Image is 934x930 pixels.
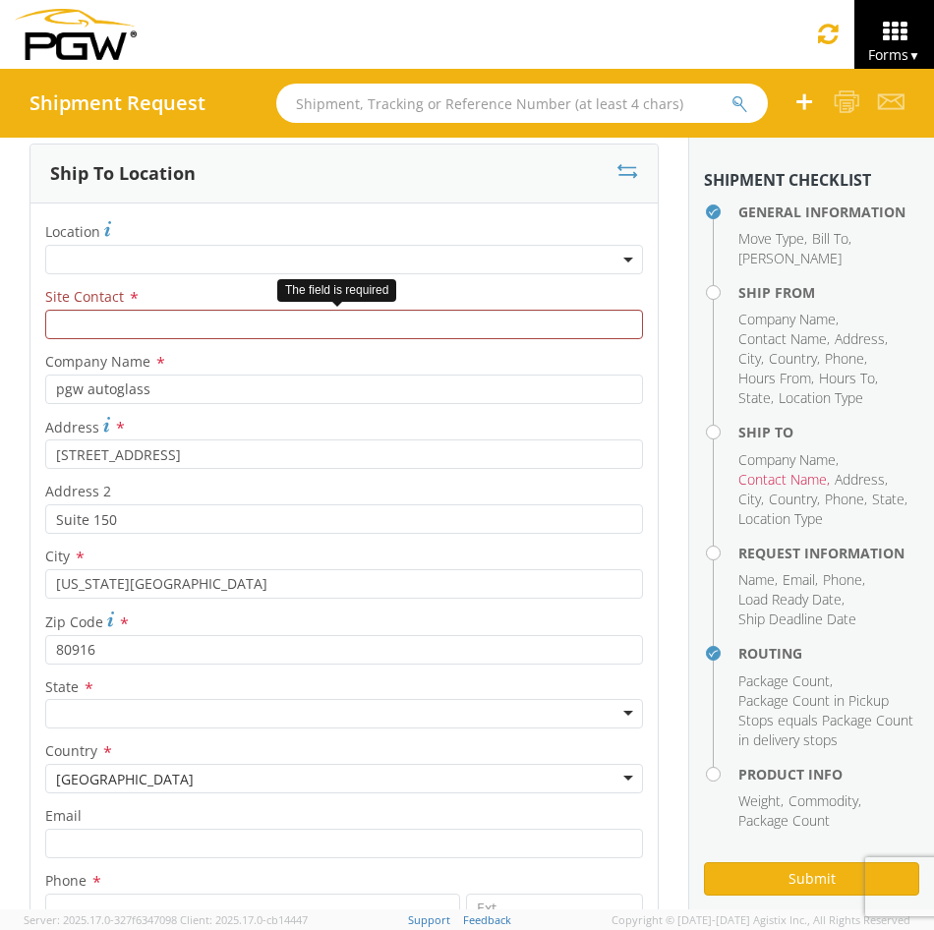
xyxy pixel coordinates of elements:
span: [PERSON_NAME] [738,249,842,267]
span: City [738,490,761,508]
span: Package Count [738,811,830,830]
span: Server: 2025.17.0-327f6347098 [24,912,177,927]
span: Commodity [788,791,858,810]
h4: Request Information [738,546,919,560]
span: Phone [825,490,864,508]
li: , [825,349,867,369]
div: [GEOGRAPHIC_DATA] [56,770,194,789]
button: Submit [704,862,919,896]
span: Forms [868,45,920,64]
li: , [738,490,764,509]
span: Country [45,742,97,761]
span: Move Type [738,229,804,248]
li: , [812,229,851,249]
li: , [738,450,839,470]
li: , [738,349,764,369]
span: Site Contact [45,287,124,306]
li: , [823,570,865,590]
li: , [872,490,907,509]
strong: Shipment Checklist [704,169,871,191]
span: Location [45,222,100,241]
input: Ext. [466,894,643,923]
span: Address 2 [45,482,111,500]
li: , [738,570,778,590]
li: , [738,369,814,388]
h4: General Information [738,204,919,219]
span: Phone [823,570,862,589]
span: Ship Deadline Date [738,610,856,628]
span: Package Count in Pickup Stops equals Package Count in delivery stops [738,691,913,749]
div: The field is required [277,279,396,302]
h4: Shipment Request [29,92,205,114]
span: Address [45,418,99,436]
li: , [738,590,845,610]
span: Contact Name [738,329,827,348]
span: Email [783,570,815,589]
span: Load Ready Date [738,590,842,609]
li: , [738,388,774,408]
li: , [738,310,839,329]
span: Country [769,349,817,368]
input: Shipment, Tracking or Reference Number (at least 4 chars) [276,84,768,123]
li: , [835,470,888,490]
span: Zip Code [45,612,103,631]
span: ▼ [908,47,920,64]
span: Weight [738,791,781,810]
h4: Routing [738,646,919,661]
span: Company Name [738,450,836,469]
li: , [738,229,807,249]
img: pgw-form-logo-1aaa8060b1cc70fad034.png [15,9,137,60]
span: Company Name [738,310,836,328]
span: Copyright © [DATE]-[DATE] Agistix Inc., All Rights Reserved [612,912,910,928]
li: , [825,490,867,509]
span: Bill To [812,229,848,248]
li: , [819,369,878,388]
span: City [738,349,761,368]
span: Address [835,329,885,348]
span: City [45,547,70,565]
span: Location Type [738,509,823,528]
h4: Ship From [738,285,919,300]
li: , [769,490,820,509]
h3: Ship To Location [50,164,196,184]
span: Email [45,806,82,825]
span: Client: 2025.17.0-cb14447 [180,912,308,927]
li: , [738,329,830,349]
span: Hours From [738,369,811,387]
li: , [835,329,888,349]
li: , [738,671,833,691]
li: , [769,349,820,369]
li: , [788,791,861,811]
span: Hours To [819,369,875,387]
a: Support [408,912,450,927]
h4: Product Info [738,767,919,782]
span: Phone [45,871,87,890]
li: , [738,791,784,811]
span: Phone [825,349,864,368]
span: Package Count [738,671,830,690]
span: Address [835,470,885,489]
a: Feedback [463,912,511,927]
h4: Ship To [738,425,919,439]
span: Location Type [779,388,863,407]
span: Contact Name [738,470,827,489]
span: State [872,490,905,508]
span: Company Name [45,352,150,371]
li: , [783,570,818,590]
li: , [738,470,830,490]
span: Country [769,490,817,508]
span: State [45,677,79,696]
span: Name [738,570,775,589]
span: State [738,388,771,407]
